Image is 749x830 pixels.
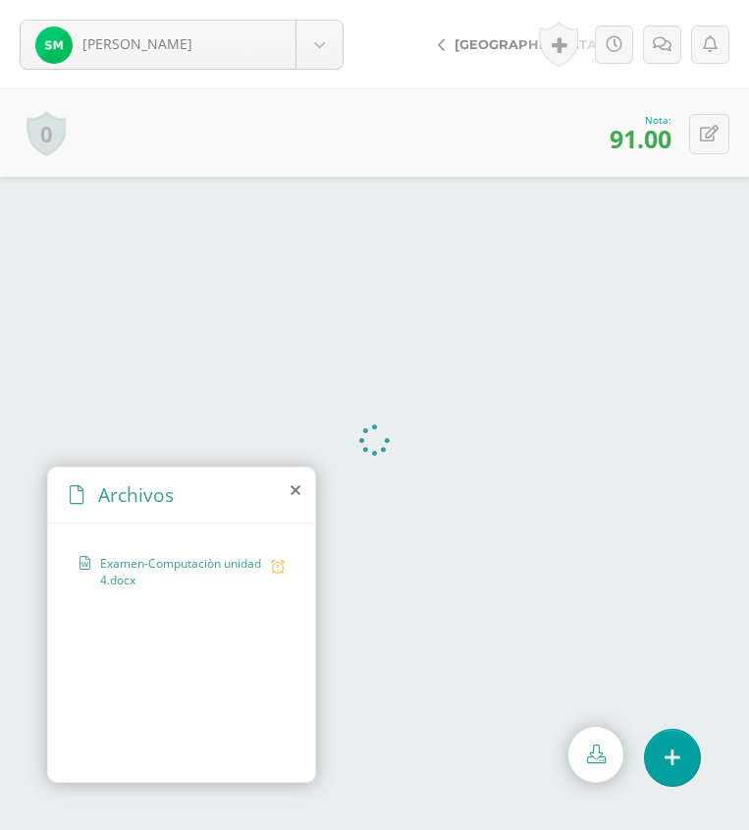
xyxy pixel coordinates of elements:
[291,482,300,498] i: close
[21,21,343,69] a: [PERSON_NAME]
[35,27,73,64] img: fb73797f9b3583f7a33cdc647102c3f1.png
[610,122,671,155] span: 91.00
[27,111,66,156] a: 0
[98,481,174,508] span: Archivos
[82,34,192,53] span: [PERSON_NAME]
[100,555,261,588] span: Examen-Computaciòn unidad 4.docx
[610,113,671,127] div: Nota:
